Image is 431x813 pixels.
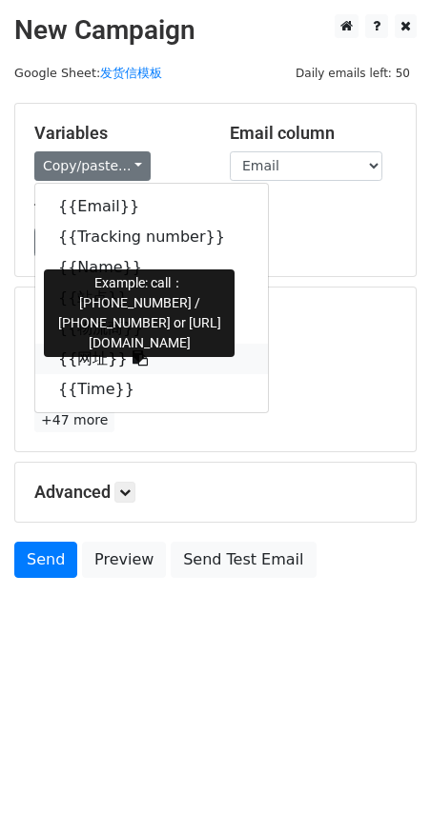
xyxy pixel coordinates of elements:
[14,542,77,578] a: Send
[82,542,166,578] a: Preview
[35,252,268,283] a: {{Name}}
[289,63,417,84] span: Daily emails left: 50
[35,191,268,222] a: {{Email}}
[289,66,417,80] a: Daily emails left: 50
[35,222,268,252] a: {{Tracking number}}
[35,374,268,405] a: {{Time}}
[44,269,235,357] div: Example: call：[PHONE_NUMBER] / [PHONE_NUMBER] or [URL][DOMAIN_NAME]
[34,482,397,503] h5: Advanced
[336,722,431,813] div: 聊天小组件
[100,66,162,80] a: 发货信模板
[34,151,151,181] a: Copy/paste...
[35,344,268,374] a: {{网址}}
[35,313,268,344] a: {{物流商}}
[35,283,268,313] a: {{站点}}
[34,408,114,432] a: +47 more
[336,722,431,813] iframe: Chat Widget
[171,542,316,578] a: Send Test Email
[14,14,417,47] h2: New Campaign
[230,123,397,144] h5: Email column
[34,123,201,144] h5: Variables
[14,66,162,80] small: Google Sheet:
